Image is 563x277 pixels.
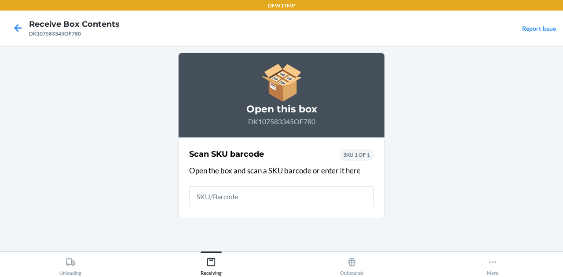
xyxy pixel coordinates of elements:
button: Outbounds [281,252,422,276]
button: Receiving [141,252,281,276]
p: Open the box and scan a SKU barcode or enter it here [189,165,374,176]
div: DK107583345OF780 [29,30,120,38]
p: DK107583345OF780 [189,116,374,127]
div: More [487,254,498,276]
div: Unloading [59,254,81,276]
input: SKU/Barcode [189,186,374,207]
div: Outbounds [340,254,364,276]
h4: Receive Box Contents [29,18,120,30]
p: SKU 1 OF 1 [344,151,370,159]
h3: Open this box [189,102,374,116]
a: Report Issue [522,25,556,32]
h2: Scan SKU barcode [189,148,264,160]
p: DFW1TMP [268,2,295,10]
div: Receiving [201,254,222,276]
button: More [422,252,563,276]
